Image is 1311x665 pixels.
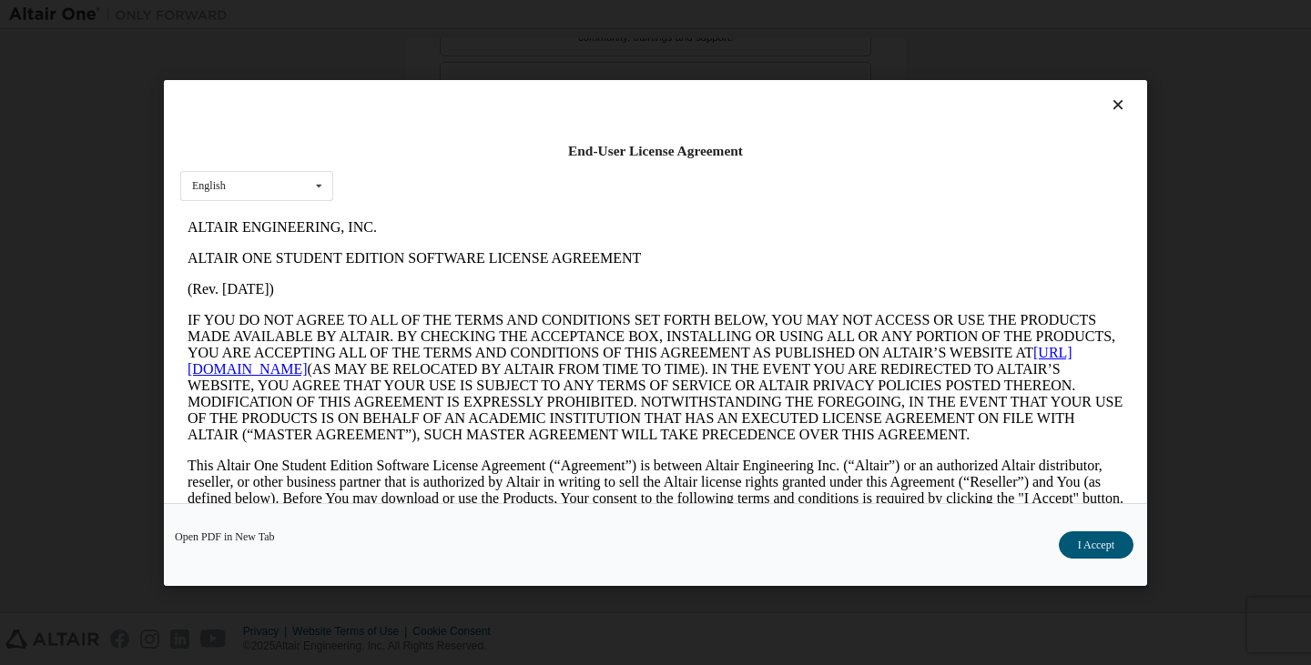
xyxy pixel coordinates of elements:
a: Open PDF in New Tab [175,530,275,541]
p: This Altair One Student Edition Software License Agreement (“Agreement”) is between Altair Engine... [7,246,943,311]
p: ALTAIR ONE STUDENT EDITION SOFTWARE LICENSE AGREEMENT [7,38,943,55]
a: [URL][DOMAIN_NAME] [7,133,892,165]
div: End-User License Agreement [180,142,1131,160]
p: IF YOU DO NOT AGREE TO ALL OF THE TERMS AND CONDITIONS SET FORTH BELOW, YOU MAY NOT ACCESS OR USE... [7,100,943,231]
div: English [192,180,226,191]
button: I Accept [1059,530,1133,558]
p: ALTAIR ENGINEERING, INC. [7,7,943,24]
p: (Rev. [DATE]) [7,69,943,86]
